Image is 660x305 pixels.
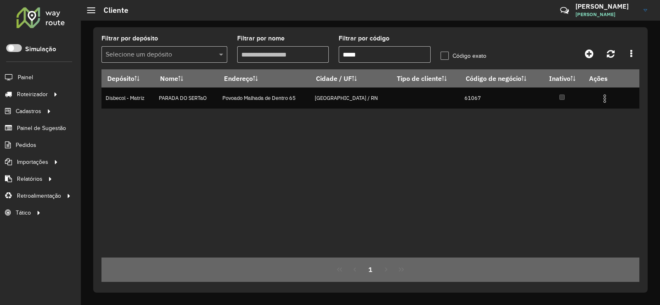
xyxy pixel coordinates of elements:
[311,87,391,109] td: [GEOGRAPHIC_DATA] / RN
[155,87,218,109] td: PARADA DO SERTaO
[95,6,128,15] h2: Cliente
[17,175,42,183] span: Relatórios
[363,262,378,277] button: 1
[155,70,218,87] th: Nome
[541,70,583,87] th: Inativo
[460,70,541,87] th: Código de negócio
[339,33,389,43] label: Filtrar por código
[101,87,155,109] td: Disbecol - Matriz
[18,73,33,82] span: Painel
[583,70,633,87] th: Ações
[218,87,311,109] td: Povoado Malhada de Dentro 65
[460,87,541,109] td: 61067
[16,107,41,116] span: Cadastros
[16,141,36,149] span: Pedidos
[441,52,486,60] label: Código exato
[16,208,31,217] span: Tático
[17,158,48,166] span: Importações
[17,192,61,200] span: Retroalimentação
[101,33,158,43] label: Filtrar por depósito
[575,11,637,18] span: [PERSON_NAME]
[218,70,311,87] th: Endereço
[575,2,637,10] h3: [PERSON_NAME]
[17,90,48,99] span: Roteirizador
[25,44,56,54] label: Simulação
[237,33,285,43] label: Filtrar por nome
[101,70,155,87] th: Depósito
[17,124,66,132] span: Painel de Sugestão
[391,70,460,87] th: Tipo de cliente
[556,2,573,19] a: Contato Rápido
[311,70,391,87] th: Cidade / UF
